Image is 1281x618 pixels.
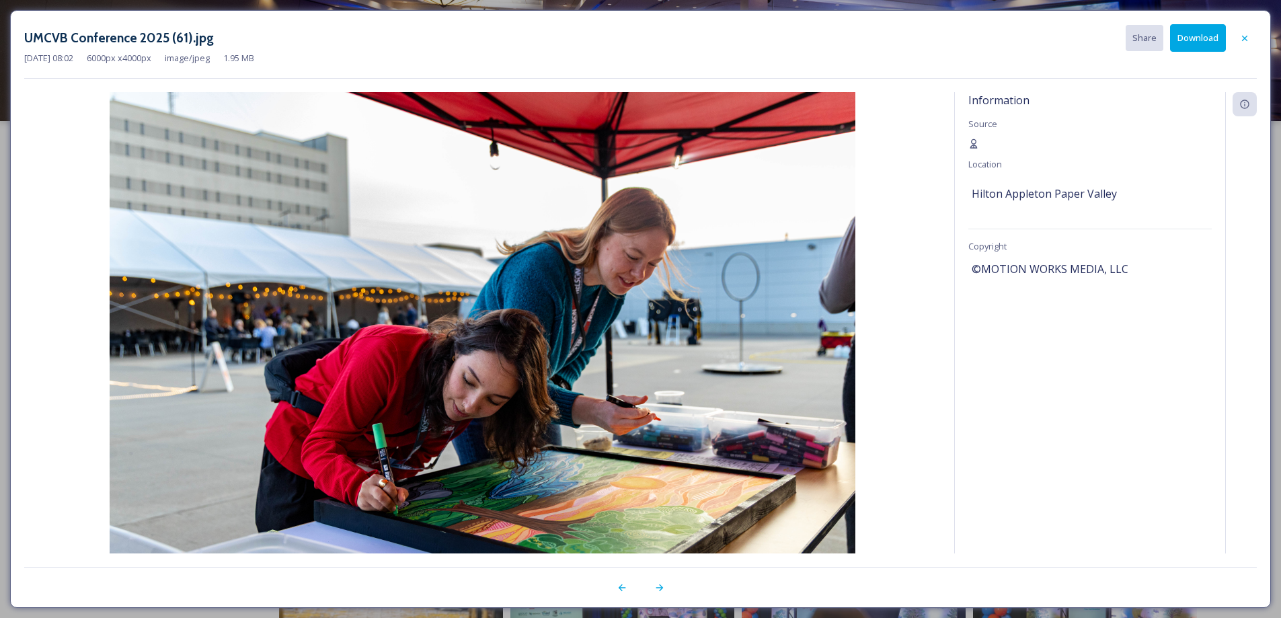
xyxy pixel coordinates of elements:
[24,92,941,589] img: UMCVB%20Conference%202025%20(61).jpg
[972,261,1128,277] span: ©MOTION WORKS MEDIA, LLC
[24,52,73,65] span: [DATE] 08:02
[87,52,151,65] span: 6000 px x 4000 px
[223,52,254,65] span: 1.95 MB
[968,158,1002,170] span: Location
[1170,24,1226,52] button: Download
[968,240,1007,252] span: Copyright
[165,52,210,65] span: image/jpeg
[1126,25,1163,51] button: Share
[972,186,1117,202] span: Hilton Appleton Paper Valley
[968,118,997,130] span: Source
[968,93,1030,108] span: Information
[24,28,214,48] h3: UMCVB Conference 2025 (61).jpg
